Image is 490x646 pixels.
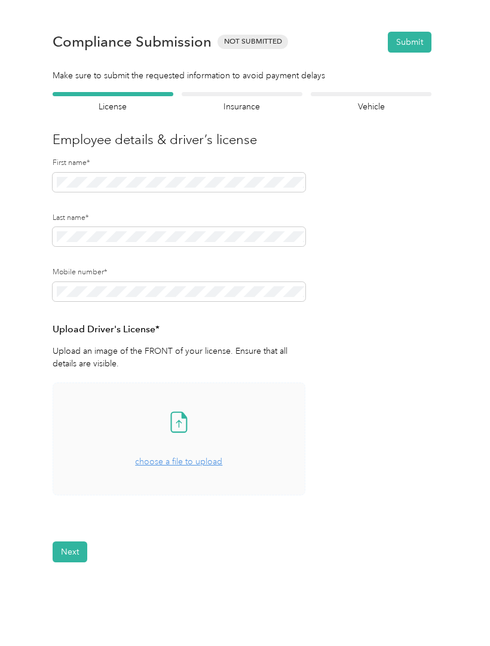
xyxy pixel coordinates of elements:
button: Next [53,541,87,562]
button: Submit [388,32,431,53]
span: choose a file to upload [53,383,305,495]
label: Mobile number* [53,267,305,278]
label: Last name* [53,213,305,224]
span: choose a file to upload [135,457,222,467]
p: Upload an image of the FRONT of your license. Ensure that all details are visible. [53,345,305,370]
h3: Employee details & driver’s license [53,130,431,149]
label: First name* [53,158,305,169]
h3: Upload Driver's License* [53,322,305,337]
iframe: Everlance-gr Chat Button Frame [423,579,490,646]
div: Make sure to submit the requested information to avoid payment delays [53,69,431,82]
span: Not Submitted [218,35,288,48]
h4: License [53,100,173,113]
h1: Compliance Submission [53,33,212,50]
h4: Insurance [182,100,302,113]
h4: Vehicle [311,100,431,113]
